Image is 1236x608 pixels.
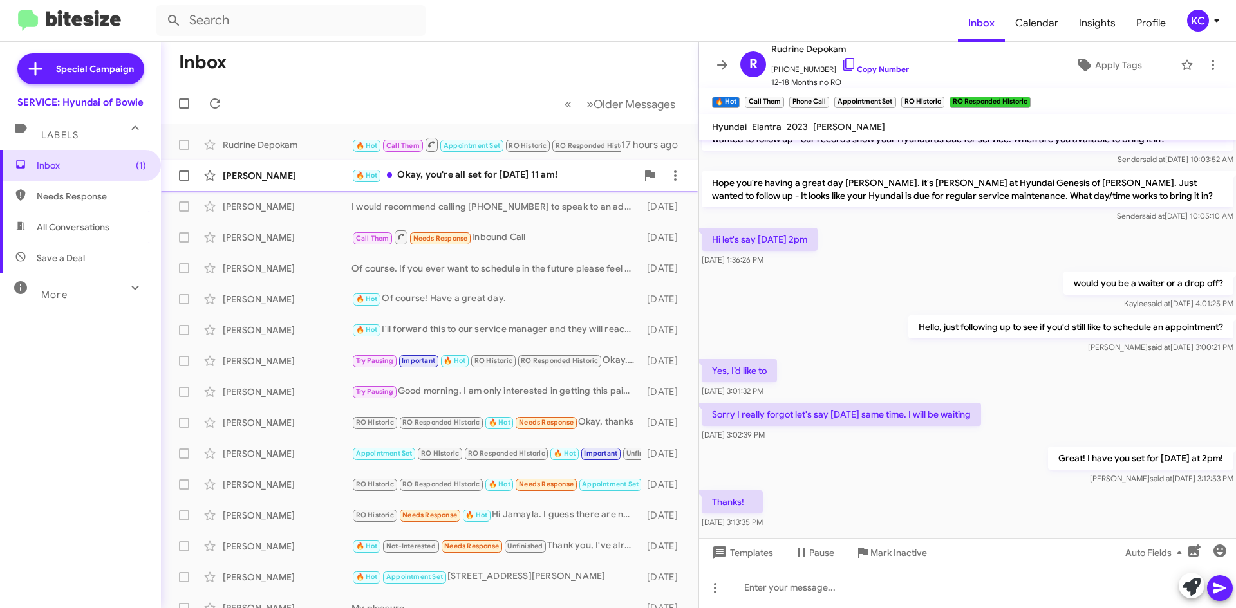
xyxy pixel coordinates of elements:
span: Mark Inactive [870,541,927,564]
span: Save a Deal [37,252,85,264]
div: [PERSON_NAME] [223,571,351,584]
p: Hope you're having a great day [PERSON_NAME]. it's [PERSON_NAME] at Hyundai Genesis of [PERSON_NA... [702,171,1233,207]
span: RO Responded Historic [521,356,598,365]
span: More [41,289,68,300]
span: said at [1143,154,1165,164]
span: Inbox [37,159,146,172]
div: [DATE] [641,478,688,491]
div: [PERSON_NAME] [223,447,351,460]
small: Appointment Set [834,97,895,108]
a: Insights [1069,5,1126,42]
div: [DATE] [641,355,688,367]
p: Yes, I’d like to [702,359,777,382]
span: 12-18 Months no RO [771,76,909,89]
span: Needs Response [37,190,146,203]
span: [DATE] 3:01:32 PM [702,386,763,396]
span: 🔥 Hot [554,449,576,457]
div: Hi Jamayla. I guess there are no valet appointments available. I believe my lease comes with a lo... [351,508,641,522]
div: Of course. If you ever want to schedule in the future please feel free to let out. [351,262,641,275]
button: Templates [699,541,783,564]
span: Older Messages [594,97,675,111]
small: 🔥 Hot [712,97,740,108]
div: Okay, you're all set for [DATE] 11 am! [351,168,637,183]
button: Pause [783,541,845,564]
p: Hello, just following up to see if you'd still like to schedule an appointment? [908,315,1233,338]
div: Okay, thanks [351,415,641,430]
div: Thanks! [351,136,621,152]
span: RO Responded Historic [402,418,480,427]
span: Templates [709,541,773,564]
span: All Conversations [37,221,109,234]
span: Rudrine Depokam [771,41,909,57]
a: Inbox [958,5,1005,42]
span: 🔥 Hot [489,480,510,488]
div: KC [1187,10,1209,32]
span: Appointment Set [582,480,639,488]
button: Next [579,91,683,117]
div: I would recommend calling [PHONE_NUMBER] to speak to an advisor, as i am just scheduling. My apol... [351,200,641,213]
a: Calendar [1005,5,1069,42]
span: Special Campaign [56,62,134,75]
small: RO Historic [901,97,944,108]
span: Sender [DATE] 10:03:52 AM [1118,154,1233,164]
button: Previous [557,91,579,117]
div: [PERSON_NAME] [223,478,351,491]
span: [PHONE_NUMBER] [771,57,909,76]
div: [DATE] [641,385,688,398]
p: would you be a waiter or a drop off? [1063,272,1233,295]
button: KC [1176,10,1222,32]
span: Needs Response [444,542,499,550]
div: Good morning. I am only interested in getting this paint fixed. We have been denied multiple time... [351,384,641,399]
div: [PERSON_NAME] [223,509,351,522]
div: [DATE] [641,509,688,522]
span: Needs Response [519,480,574,488]
span: RO Historic [356,418,394,427]
a: Copy Number [841,64,909,74]
span: 🔥 Hot [356,326,378,334]
div: Rudrine Depokam [223,138,351,151]
div: [DATE] [641,200,688,213]
p: Thanks! [702,490,763,513]
div: All set. Thanks! [351,477,641,492]
span: Needs Response [519,418,574,427]
div: [PERSON_NAME] [223,169,351,182]
span: RO Responded Historic [402,480,480,488]
span: 2023 [787,121,808,133]
a: Profile [1126,5,1176,42]
span: R [749,54,758,75]
div: [PERSON_NAME] [223,416,351,429]
span: Not-Interested [386,542,436,550]
span: Labels [41,129,79,141]
span: Hyundai [712,121,747,133]
div: [PERSON_NAME] [223,231,351,244]
span: RO Responded Historic [468,449,545,457]
small: Phone Call [789,97,829,108]
span: Elantra [752,121,782,133]
span: Call Them [356,234,389,243]
span: RO Historic [474,356,512,365]
span: Appointment Set [356,449,413,457]
div: SERVICE: Hyundai of Bowie [17,96,144,109]
div: Of course! Have a great day. [351,291,641,306]
div: [DATE] [641,324,688,336]
span: Needs Response [413,234,468,243]
span: Apply Tags [1095,53,1142,77]
div: [PERSON_NAME] [223,200,351,213]
span: [PERSON_NAME] [DATE] 3:00:21 PM [1088,342,1233,352]
p: Great! I have you set for [DATE] at 2pm! [1048,447,1233,470]
span: Unfinished [507,542,543,550]
span: RO Historic [509,142,547,150]
span: said at [1150,474,1172,483]
a: Special Campaign [17,53,144,84]
span: [DATE] 3:02:39 PM [702,430,765,439]
span: Try Pausing [356,387,393,396]
span: Auto Fields [1125,541,1187,564]
span: said at [1148,342,1170,352]
span: « [565,96,572,112]
div: [DATE] [641,293,688,306]
span: 🔥 Hot [356,542,378,550]
span: [DATE] 1:36:26 PM [702,255,763,264]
